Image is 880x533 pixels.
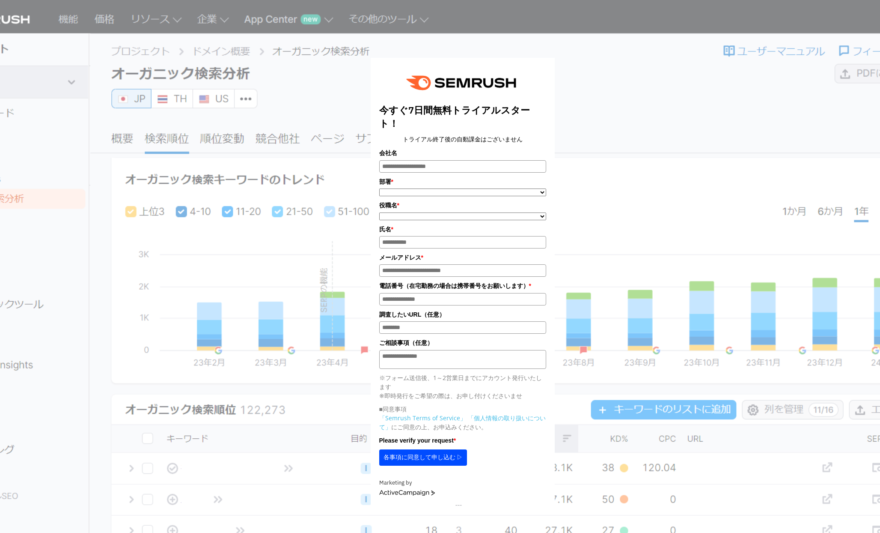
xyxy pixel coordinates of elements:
div: Marketing by [379,479,546,488]
a: 「個人情報の取り扱いについて」 [379,414,546,431]
center: トライアル終了後の自動課金はございません [379,135,546,144]
label: 氏名 [379,225,546,234]
label: Please verify your request [379,436,546,445]
label: 会社名 [379,148,546,158]
p: ※フォーム送信後、1～2営業日までにアカウント発行いたします ※即時発行をご希望の際は、お申し付けくださいませ [379,373,546,400]
label: ご相談事項（任意） [379,338,546,347]
a: 「Semrush Terms of Service」 [379,414,466,422]
title: 今すぐ7日間無料トライアルスタート！ [379,104,546,130]
img: e6a379fe-ca9f-484e-8561-e79cf3a04b3f.png [400,66,525,99]
label: メールアドレス [379,253,546,262]
p: ■同意事項 [379,404,546,413]
label: 部署 [379,177,546,186]
button: 各事項に同意して申し込む ▷ [379,449,467,466]
label: 調査したいURL（任意） [379,310,546,319]
p: にご同意の上、お申込みください。 [379,413,546,431]
label: 役職名 [379,201,546,210]
label: 電話番号（在宅勤務の場合は携帯番号をお願いします） [379,281,546,290]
